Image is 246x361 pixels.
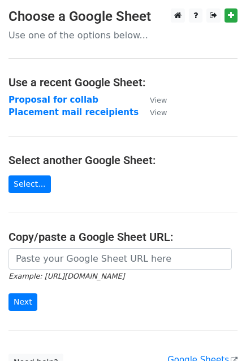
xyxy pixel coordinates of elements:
[8,293,37,311] input: Next
[139,107,167,117] a: View
[8,272,124,280] small: Example: [URL][DOMAIN_NAME]
[8,29,238,41] p: Use one of the options below...
[8,8,238,25] h3: Choose a Google Sheet
[8,153,238,167] h4: Select another Google Sheet:
[8,230,238,244] h4: Copy/paste a Google Sheet URL:
[8,76,238,89] h4: Use a recent Google Sheet:
[150,96,167,104] small: View
[8,175,51,193] a: Select...
[8,248,232,270] input: Paste your Google Sheet URL here
[139,95,167,105] a: View
[150,108,167,117] small: View
[8,107,139,117] a: Placement mail receipients
[8,95,98,105] a: Proposal for collab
